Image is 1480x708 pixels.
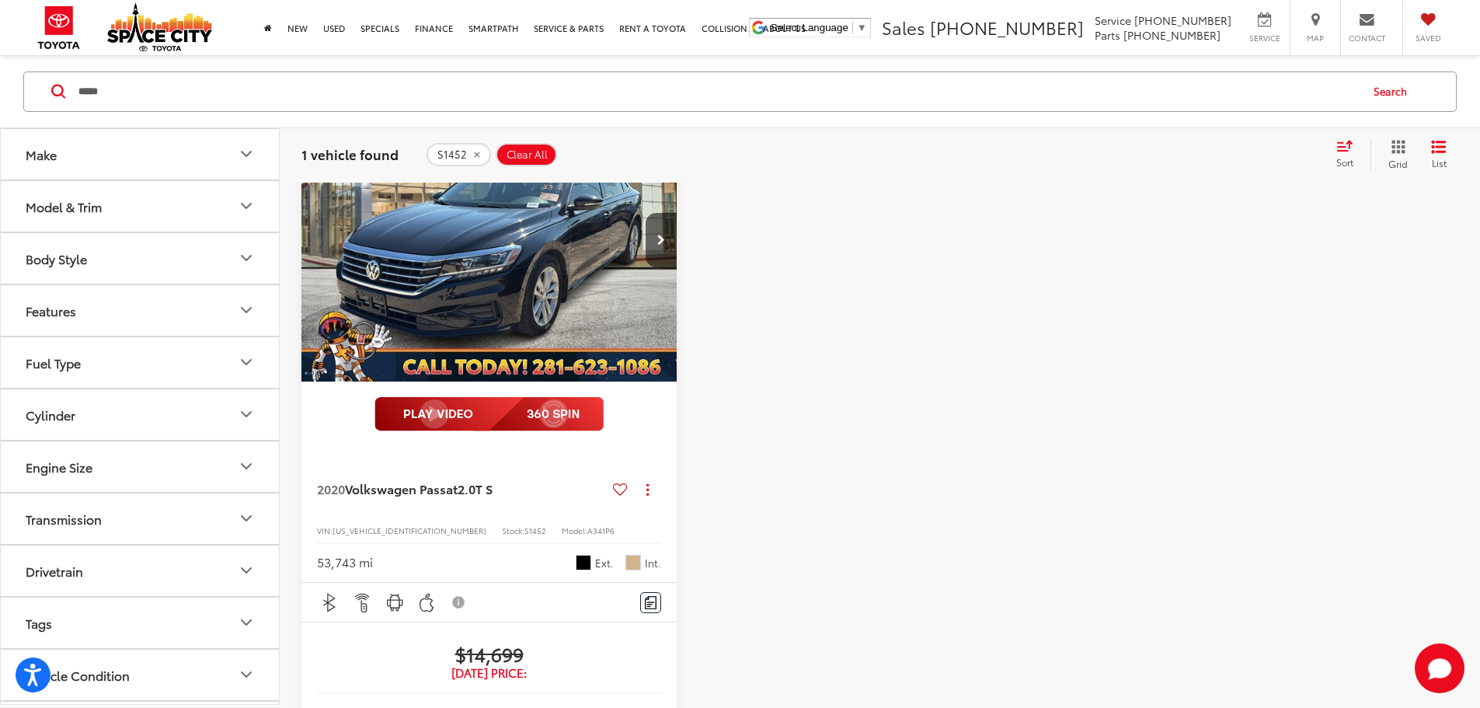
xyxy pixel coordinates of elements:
[417,593,437,612] img: Apple CarPlay
[930,15,1084,40] span: [PHONE_NUMBER]
[645,556,661,570] span: Int.
[576,555,591,570] span: Deep Black
[237,197,256,215] div: Model & Trim
[26,459,92,473] div: Engine Size
[1,441,280,491] button: Engine SizeEngine Size
[77,72,1359,110] input: Search by Make, Model, or Keyword
[317,642,661,665] span: $14,699
[1349,33,1385,44] span: Contact
[237,145,256,163] div: Make
[1134,12,1231,28] span: [PHONE_NUMBER]
[317,553,373,571] div: 53,743 mi
[26,146,57,161] div: Make
[646,483,649,496] span: dropdown dots
[1247,33,1282,44] span: Service
[1370,138,1419,169] button: Grid View
[458,480,493,497] span: 2.0T S
[1431,155,1447,169] span: List
[385,593,405,612] img: Android Auto
[1359,71,1430,110] button: Search
[353,593,372,612] img: Remote Start
[26,250,87,265] div: Body Style
[562,525,587,536] span: Model:
[107,3,212,51] img: Space City Toyota
[882,15,925,40] span: Sales
[640,592,661,613] button: Comments
[634,476,661,503] button: Actions
[502,525,524,536] span: Stock:
[345,480,458,497] span: Volkswagen Passat
[1,649,280,699] button: Vehicle ConditionVehicle Condition
[645,596,657,609] img: Comments
[1,180,280,231] button: Model & TrimModel & Trim
[333,525,486,536] span: [US_VEHICLE_IDENTIFICATION_NUMBER]
[237,249,256,267] div: Body Style
[1415,643,1464,693] button: Toggle Chat Window
[374,397,604,431] img: full motion video
[1415,643,1464,693] svg: Start Chat
[1419,138,1458,169] button: List View
[496,142,557,166] button: Clear All
[317,665,661,681] span: [DATE] Price:
[852,22,853,33] span: ​
[1,128,280,179] button: MakeMake
[1,284,280,335] button: FeaturesFeatures
[1,545,280,595] button: DrivetrainDrivetrain
[1329,138,1370,169] button: Select sort value
[237,561,256,580] div: Drivetrain
[26,354,81,369] div: Fuel Type
[1095,12,1131,28] span: Service
[237,301,256,319] div: Features
[26,615,52,630] div: Tags
[1411,33,1445,44] span: Saved
[1298,33,1332,44] span: Map
[237,405,256,424] div: Cylinder
[320,593,340,612] img: Bluetooth®
[437,148,467,160] span: S1452
[1,597,280,647] button: TagsTags
[524,525,546,536] span: S1452
[237,613,256,632] div: Tags
[1123,27,1221,43] span: [PHONE_NUMBER]
[26,511,102,525] div: Transmission
[26,563,83,577] div: Drivetrain
[1095,27,1120,43] span: Parts
[771,22,848,33] span: Select Language
[317,525,333,536] span: VIN:
[301,144,399,162] span: 1 vehicle found
[301,99,678,382] a: 2020 Volkswagen Passat 2.0T S2020 Volkswagen Passat 2.0T S2020 Volkswagen Passat 2.0T S2020 Volks...
[1,232,280,283] button: Body StyleBody Style
[1388,156,1408,169] span: Grid
[646,213,677,267] button: Next image
[446,586,472,619] button: View Disclaimer
[26,302,76,317] div: Features
[317,480,345,497] span: 2020
[1,337,280,387] button: Fuel TypeFuel Type
[1,493,280,543] button: TransmissionTransmission
[237,457,256,476] div: Engine Size
[595,556,614,570] span: Ext.
[237,353,256,371] div: Fuel Type
[237,665,256,684] div: Vehicle Condition
[317,480,607,497] a: 2020Volkswagen Passat2.0T S
[26,198,102,213] div: Model & Trim
[26,667,130,682] div: Vehicle Condition
[507,148,548,160] span: Clear All
[625,555,641,570] span: Tan
[301,99,678,382] div: 2020 Volkswagen Passat 2.0T S 0
[237,509,256,528] div: Transmission
[771,22,867,33] a: Select Language​
[427,142,491,166] button: remove S1452
[857,22,867,33] span: ▼
[587,525,615,536] span: A341P6
[1,389,280,439] button: CylinderCylinder
[301,99,678,383] img: 2020 Volkswagen Passat 2.0T S
[26,406,75,421] div: Cylinder
[1336,155,1353,169] span: Sort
